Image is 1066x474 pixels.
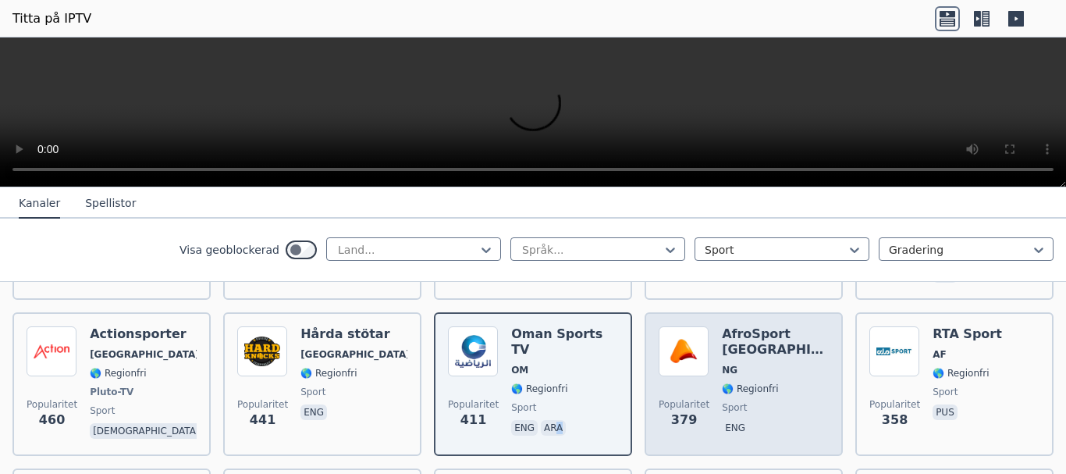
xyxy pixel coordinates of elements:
font: Pluto-TV [90,387,133,397]
font: sport [722,402,747,413]
img: RTA Sport [869,326,919,376]
font: Popularitet [659,399,709,410]
button: Kanaler [19,189,60,219]
font: Popularitet [869,399,920,410]
font: sport [300,387,325,397]
font: Actionsporter [90,326,187,341]
button: Spellistor [85,189,136,219]
img: Action Sports [27,326,76,376]
font: OM [511,365,528,376]
font: Kanaler [19,197,60,209]
font: [GEOGRAPHIC_DATA] [300,349,410,360]
font: Oman Sports TV [511,326,602,357]
font: Popularitet [27,399,77,410]
font: NG [722,365,737,376]
font: AfroSport [GEOGRAPHIC_DATA] [722,326,868,357]
font: eng [725,422,745,433]
font: RTA Sport [933,326,1002,341]
font: Hårda stötar [300,326,389,341]
font: [DEMOGRAPHIC_DATA] [93,426,199,437]
img: Oman Sports TV [448,326,498,376]
font: 358 [882,412,908,427]
font: eng [304,407,324,418]
font: eng [514,422,535,433]
font: 379 [671,412,697,427]
font: sport [511,402,536,413]
font: 411 [460,412,486,427]
font: pus [936,407,954,418]
font: Popularitet [448,399,499,410]
font: Visa geoblockerad [179,244,279,256]
font: 🌎 Regionfri [90,368,146,379]
font: AF [933,349,946,360]
img: AfroSport Nigeria [659,326,709,376]
font: Spellistor [85,197,136,209]
font: ara [544,422,563,433]
font: [GEOGRAPHIC_DATA] [90,349,200,360]
font: 460 [39,412,65,427]
font: sport [90,405,115,416]
font: 🌎 Regionfri [511,383,567,394]
font: 🌎 Regionfri [722,383,778,394]
font: Titta på IPTV [12,11,91,26]
img: Hard Knocks [237,326,287,376]
font: 🌎 Regionfri [933,368,989,379]
font: 🌎 Regionfri [300,368,357,379]
a: Titta på IPTV [12,9,91,28]
font: Popularitet [237,399,288,410]
font: sport [933,387,958,397]
font: 441 [250,412,275,427]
